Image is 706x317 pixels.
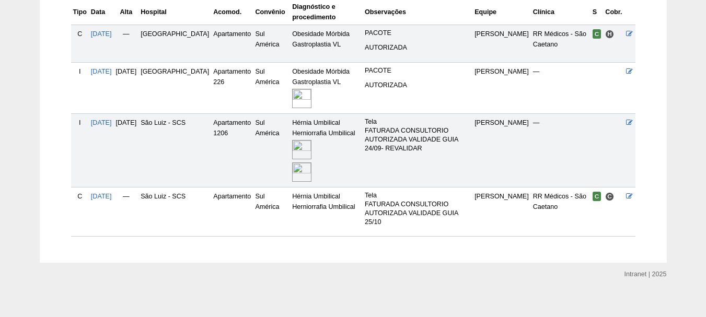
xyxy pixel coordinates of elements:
p: PACOTE [365,66,470,75]
td: [GEOGRAPHIC_DATA] [138,25,211,62]
td: — [531,62,591,113]
td: — [114,187,139,236]
td: Sul América [253,25,290,62]
span: Consultório [605,192,614,201]
td: [PERSON_NAME] [472,113,531,187]
div: C [73,191,87,202]
td: [GEOGRAPHIC_DATA] [138,62,211,113]
div: C [73,29,87,39]
td: Hérnia Umbilical Herniorrafia Umbilical [290,113,363,187]
td: Apartamento [211,25,253,62]
td: São Luiz - SCS [138,187,211,236]
td: Sul América [253,113,290,187]
p: Tela FATURADA CONSULTORIO AUTORIZADA VALIDADE GUIA 24/09- REVALIDAR [365,118,470,153]
a: [DATE] [91,68,112,75]
p: AUTORIZADA [365,43,470,52]
a: [DATE] [91,30,112,38]
td: Apartamento 226 [211,62,253,113]
td: [PERSON_NAME] [472,187,531,236]
td: Sul América [253,62,290,113]
td: [PERSON_NAME] [472,62,531,113]
td: [PERSON_NAME] [472,25,531,62]
td: Hérnia Umbilical Herniorrafia Umbilical [290,187,363,236]
td: Sul América [253,187,290,236]
p: Tela FATURADA CONSULTORIO AUTORIZADA VALIDADE GUIA 25/10 [365,191,470,227]
a: [DATE] [91,193,112,200]
td: — [531,113,591,187]
div: I [73,118,87,128]
span: Confirmada [593,192,601,201]
span: [DATE] [116,68,137,75]
a: [DATE] [91,119,112,126]
p: AUTORIZADA [365,81,470,90]
td: Obesidade Mórbida Gastroplastia VL [290,25,363,62]
td: RR Médicos - São Caetano [531,187,591,236]
td: RR Médicos - São Caetano [531,25,591,62]
td: Apartamento 1206 [211,113,253,187]
td: Obesidade Mórbida Gastroplastia VL [290,62,363,113]
span: Hospital [605,30,614,39]
td: São Luiz - SCS [138,113,211,187]
div: Intranet | 2025 [624,269,667,279]
span: Confirmada [593,29,601,39]
div: I [73,66,87,77]
td: Apartamento [211,187,253,236]
span: [DATE] [116,119,137,126]
p: PACOTE [365,29,470,38]
td: — [114,25,139,62]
